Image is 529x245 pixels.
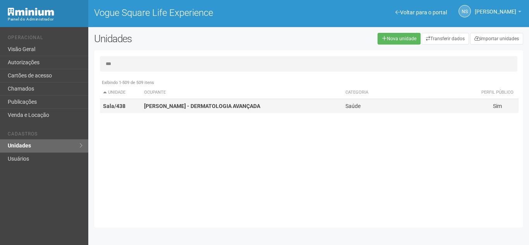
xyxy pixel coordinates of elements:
th: Ocupante: activate to sort column ascending [141,86,342,99]
h1: Vogue Square Life Experience [94,8,303,18]
a: [PERSON_NAME] [475,10,521,16]
div: Painel do Administrador [8,16,82,23]
a: NS [459,5,471,17]
span: Nicolle Silva [475,1,516,15]
a: Voltar para o portal [395,9,447,15]
th: Unidade: activate to sort column descending [100,86,141,99]
img: Minium [8,8,54,16]
strong: [PERSON_NAME] - DERMATOLOGIA AVANÇADA [144,103,260,109]
th: Perfil público: activate to sort column ascending [476,86,519,99]
li: Cadastros [8,131,82,139]
a: Nova unidade [378,33,421,45]
td: Saúde [342,99,476,113]
a: Transferir dados [422,33,469,45]
h2: Unidades [94,33,266,45]
div: Exibindo 1-509 de 509 itens [100,79,519,86]
span: Sim [493,103,502,109]
th: Categoria: activate to sort column ascending [342,86,476,99]
strong: Sala/438 [103,103,125,109]
li: Operacional [8,35,82,43]
a: Importar unidades [470,33,523,45]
